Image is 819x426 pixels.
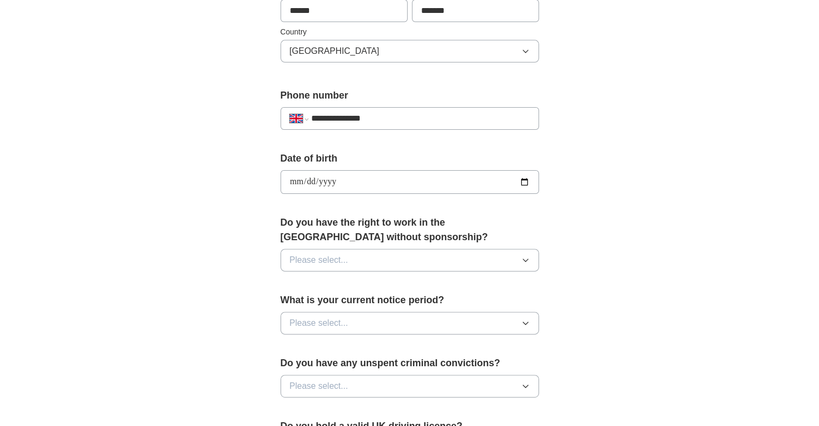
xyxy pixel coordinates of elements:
label: Country [281,26,539,38]
label: Phone number [281,88,539,103]
span: Please select... [290,317,348,330]
button: Please select... [281,312,539,334]
label: What is your current notice period? [281,293,539,308]
label: Date of birth [281,151,539,166]
button: [GEOGRAPHIC_DATA] [281,40,539,62]
label: Do you have the right to work in the [GEOGRAPHIC_DATA] without sponsorship? [281,215,539,245]
button: Please select... [281,249,539,271]
label: Do you have any unspent criminal convictions? [281,356,539,371]
span: Please select... [290,380,348,393]
span: Please select... [290,254,348,267]
button: Please select... [281,375,539,397]
span: [GEOGRAPHIC_DATA] [290,45,380,58]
